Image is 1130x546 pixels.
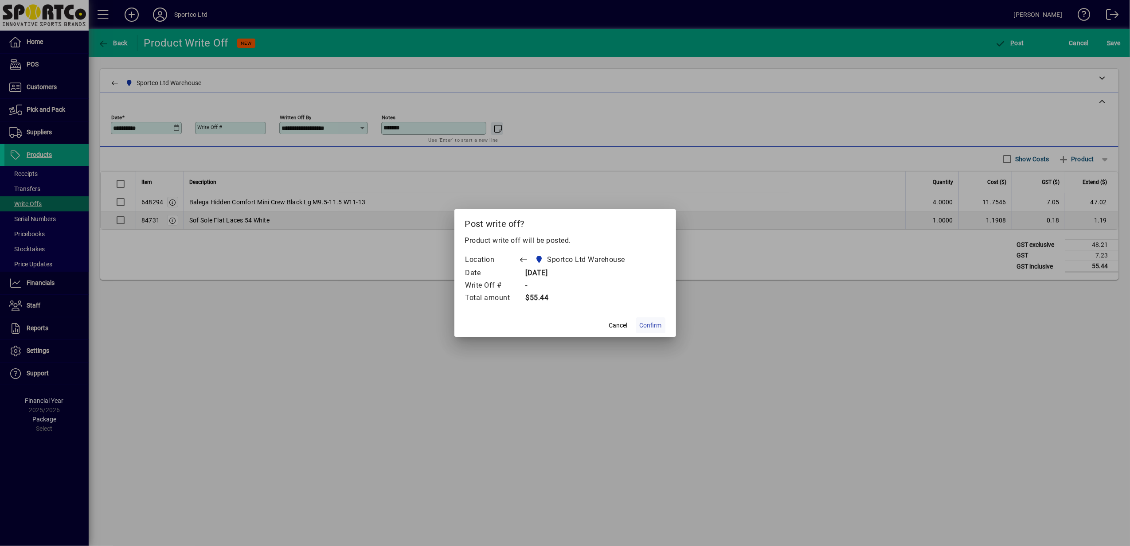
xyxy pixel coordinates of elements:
span: Cancel [609,321,628,330]
p: Product write off will be posted. [465,235,665,246]
button: Confirm [636,317,665,333]
h2: Post write off? [454,209,676,235]
td: [DATE] [519,267,642,280]
span: Confirm [640,321,662,330]
td: - [519,280,642,292]
span: Sportco Ltd Warehouse [547,254,626,265]
button: Cancel [604,317,633,333]
span: Sportco Ltd Warehouse [533,253,629,266]
td: $55.44 [519,292,642,304]
td: Date [465,267,519,280]
td: Location [465,253,519,267]
td: Write Off # [465,280,519,292]
td: Total amount [465,292,519,304]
